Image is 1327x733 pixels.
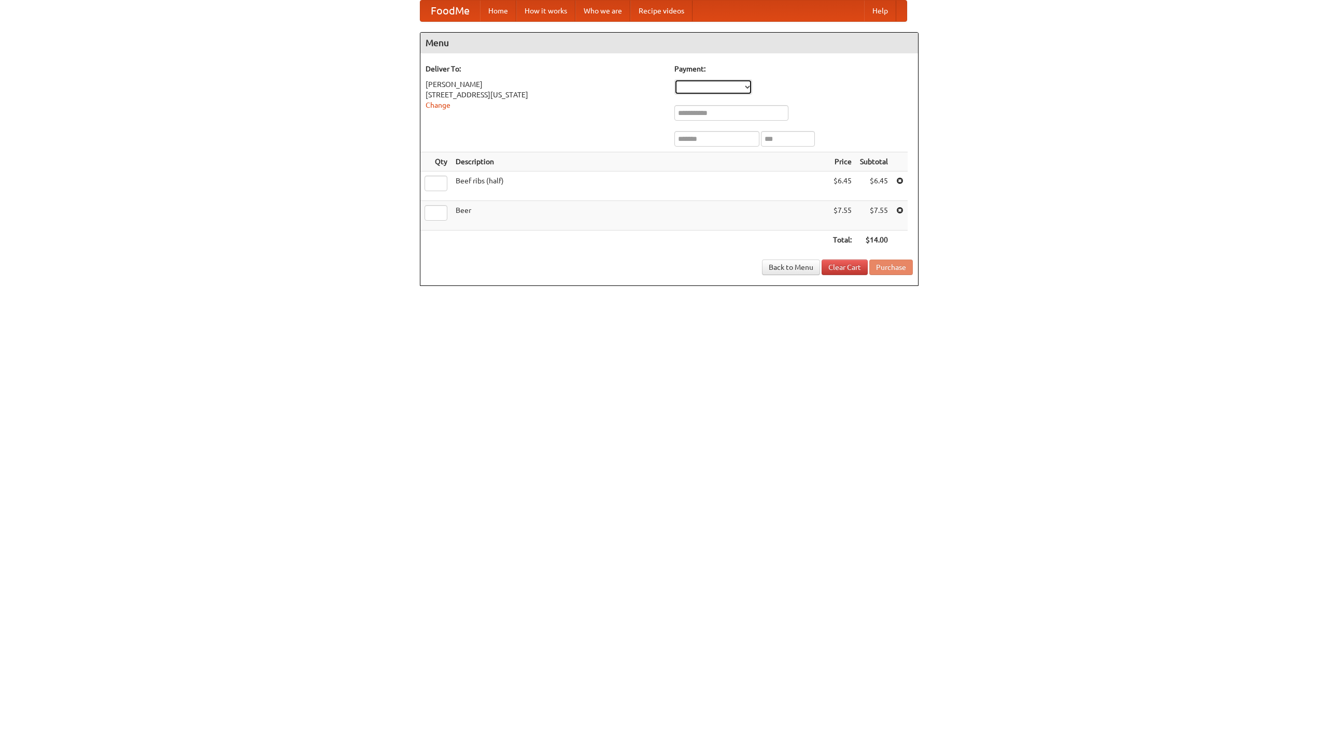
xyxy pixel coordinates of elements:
[426,101,450,109] a: Change
[829,152,856,171] th: Price
[480,1,516,21] a: Home
[575,1,630,21] a: Who we are
[864,1,896,21] a: Help
[674,64,913,74] h5: Payment:
[426,90,664,100] div: [STREET_ADDRESS][US_STATE]
[451,171,829,201] td: Beef ribs (half)
[856,201,892,231] td: $7.55
[516,1,575,21] a: How it works
[829,171,856,201] td: $6.45
[856,171,892,201] td: $6.45
[829,231,856,250] th: Total:
[856,152,892,171] th: Subtotal
[856,231,892,250] th: $14.00
[829,201,856,231] td: $7.55
[762,260,820,275] a: Back to Menu
[869,260,913,275] button: Purchase
[420,152,451,171] th: Qty
[822,260,868,275] a: Clear Cart
[426,79,664,90] div: [PERSON_NAME]
[451,152,829,171] th: Description
[630,1,693,21] a: Recipe videos
[420,33,918,53] h4: Menu
[451,201,829,231] td: Beer
[420,1,480,21] a: FoodMe
[426,64,664,74] h5: Deliver To:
